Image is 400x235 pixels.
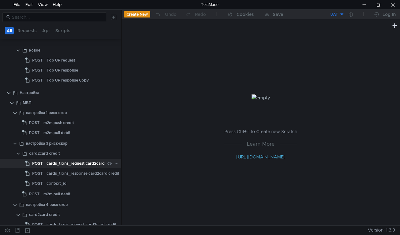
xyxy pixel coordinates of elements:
[181,10,210,19] button: Redo
[47,76,89,85] div: Top UP response Copy
[20,88,39,97] div: Настройка
[47,56,75,65] div: Top UP request
[29,189,40,199] span: POST
[32,66,43,75] span: POST
[29,149,60,158] div: card2card credit
[43,118,74,127] div: m2m push credit
[43,128,71,137] div: m2m pull debit
[236,154,285,160] a: [URL][DOMAIN_NAME]
[47,179,67,188] div: context_id
[53,27,72,34] button: Scripts
[273,12,283,17] div: Save
[12,14,102,21] input: Search...
[368,226,395,235] span: Version: 1.3.3
[32,179,43,188] span: POST
[29,46,40,55] div: новое
[47,169,119,178] div: cards_trxns_response card2card credit
[301,9,344,19] button: UAT
[43,189,71,199] div: m2m pull debit
[5,27,14,34] button: All
[47,159,117,168] div: cards_trxns_request card2card credit
[40,27,52,34] button: Api
[195,11,206,18] div: Redo
[29,128,40,137] span: POST
[242,140,280,148] span: Learn More
[29,118,40,127] span: POST
[29,210,60,219] div: card2card credit
[26,200,68,209] div: настройка 4 риск-скор
[330,12,338,17] div: UAT
[32,159,43,168] span: POST
[47,220,117,229] div: cards_trxns_request card2card credit
[224,128,297,135] p: Press Ctrl+T to Create new Scratch
[150,10,181,19] button: Undo
[32,169,43,178] span: POST
[32,220,43,229] span: POST
[237,11,254,18] div: Cookies
[124,11,150,17] button: Create New
[16,27,38,34] button: Requests
[252,94,270,101] img: empty
[32,56,43,65] span: POST
[32,76,43,85] span: POST
[23,98,31,107] div: МВП
[26,108,67,117] div: настройка 1 риск-скор
[47,66,78,75] div: Top UP response
[26,139,67,148] div: настройка 3 риск-скор
[382,11,396,18] div: Log In
[165,11,177,18] div: Undo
